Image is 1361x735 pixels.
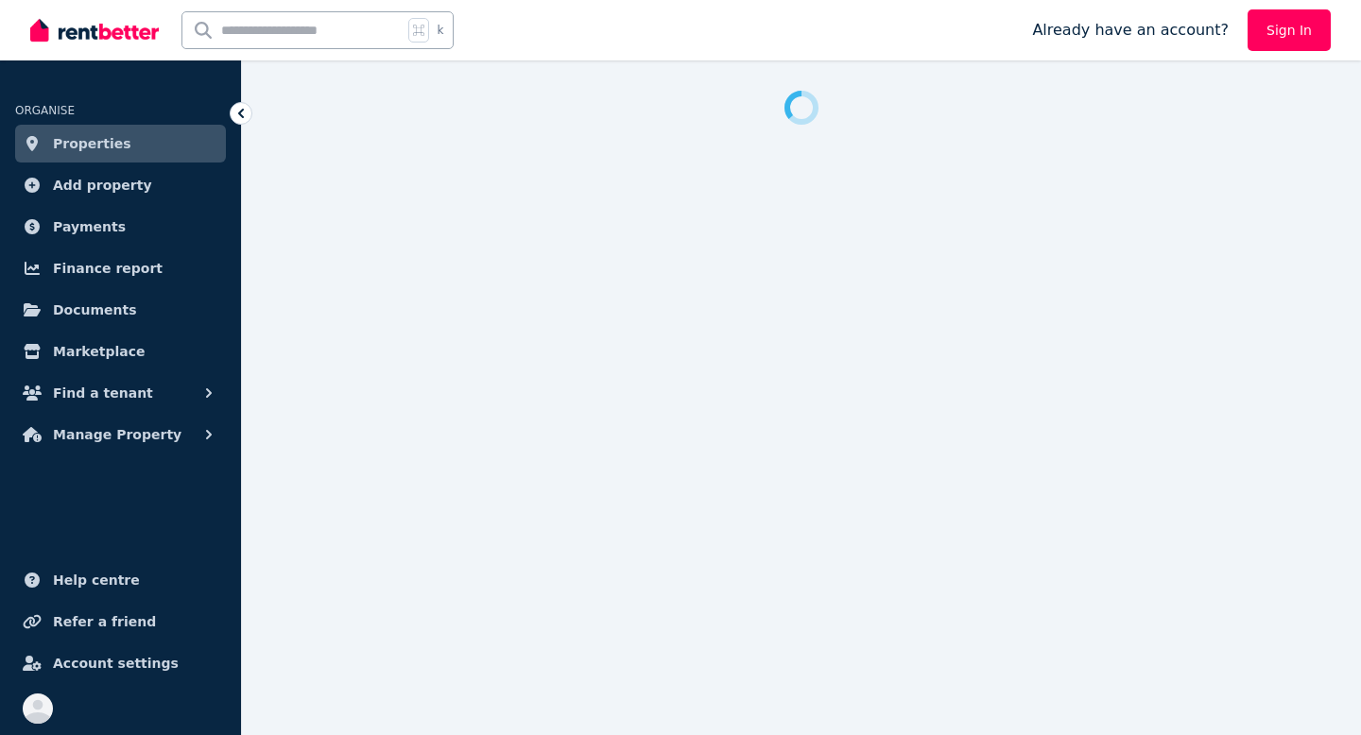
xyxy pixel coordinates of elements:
[53,132,131,155] span: Properties
[53,257,163,280] span: Finance report
[1032,19,1229,42] span: Already have an account?
[15,125,226,162] a: Properties
[15,166,226,204] a: Add property
[15,249,226,287] a: Finance report
[15,603,226,641] a: Refer a friend
[53,299,137,321] span: Documents
[53,215,126,238] span: Payments
[15,416,226,453] button: Manage Property
[1248,9,1331,51] a: Sign In
[53,382,153,404] span: Find a tenant
[53,652,179,675] span: Account settings
[53,569,140,591] span: Help centre
[15,291,226,329] a: Documents
[30,16,159,44] img: RentBetter
[15,104,75,117] span: ORGANISE
[53,610,156,633] span: Refer a friend
[53,174,152,197] span: Add property
[15,561,226,599] a: Help centre
[53,340,145,363] span: Marketplace
[15,208,226,246] a: Payments
[53,423,181,446] span: Manage Property
[437,23,443,38] span: k
[15,644,226,682] a: Account settings
[15,374,226,412] button: Find a tenant
[15,333,226,370] a: Marketplace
